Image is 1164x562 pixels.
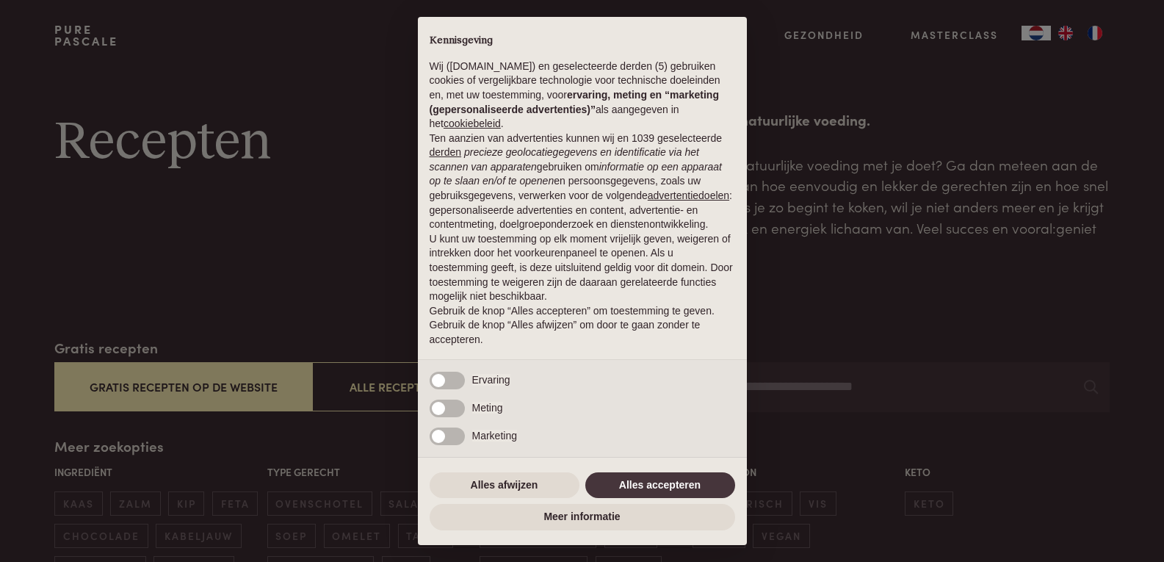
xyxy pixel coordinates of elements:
p: Wij ([DOMAIN_NAME]) en geselecteerde derden (5) gebruiken cookies of vergelijkbare technologie vo... [430,60,735,132]
h2: Kennisgeving [430,35,735,48]
p: U kunt uw toestemming op elk moment vrijelijk geven, weigeren of intrekken door het voorkeurenpan... [430,232,735,304]
button: Meer informatie [430,504,735,530]
button: derden [430,145,462,160]
span: Meting [472,402,503,414]
button: Alles afwijzen [430,472,579,499]
button: Alles accepteren [585,472,735,499]
span: Ervaring [472,374,510,386]
p: Gebruik de knop “Alles accepteren” om toestemming te geven. Gebruik de knop “Alles afwijzen” om d... [430,304,735,347]
span: Marketing [472,430,517,442]
button: advertentiedoelen [648,189,729,203]
em: informatie op een apparaat op te slaan en/of te openen [430,161,723,187]
a: cookiebeleid [444,118,501,129]
p: Ten aanzien van advertenties kunnen wij en 1039 geselecteerde gebruiken om en persoonsgegevens, z... [430,132,735,232]
em: precieze geolocatiegegevens en identificatie via het scannen van apparaten [430,146,699,173]
strong: ervaring, meting en “marketing (gepersonaliseerde advertenties)” [430,89,719,115]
